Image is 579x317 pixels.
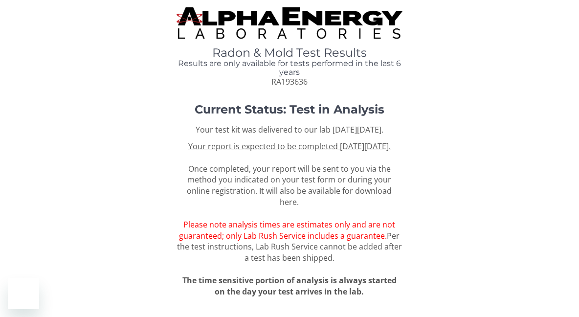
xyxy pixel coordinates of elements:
iframe: To enrich screen reader interactions, please activate Accessibility in Grammarly extension settings [8,278,39,309]
h4: Results are only available for tests performed in the last 6 years [177,59,402,76]
span: The time sensitive portion of analysis is always started on the day your test arrives in the lab. [182,275,397,297]
strong: Current Status: Test in Analysis [195,102,384,116]
span: RA193636 [271,76,308,87]
p: Your test kit was delivered to our lab [DATE][DATE]. [177,124,402,136]
span: Once completed, your report will be sent to you via the method you indicated on your test form or... [177,141,402,263]
img: TightCrop.jpg [177,7,402,39]
span: Per the test instructions, Lab Rush Service cannot be added after a test has been shipped. [177,230,402,264]
h1: Radon & Mold Test Results [177,46,402,59]
u: Your report is expected to be completed [DATE][DATE]. [188,141,391,152]
span: Please note analysis times are estimates only and are not guaranteed; only Lab Rush Service inclu... [179,219,395,241]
